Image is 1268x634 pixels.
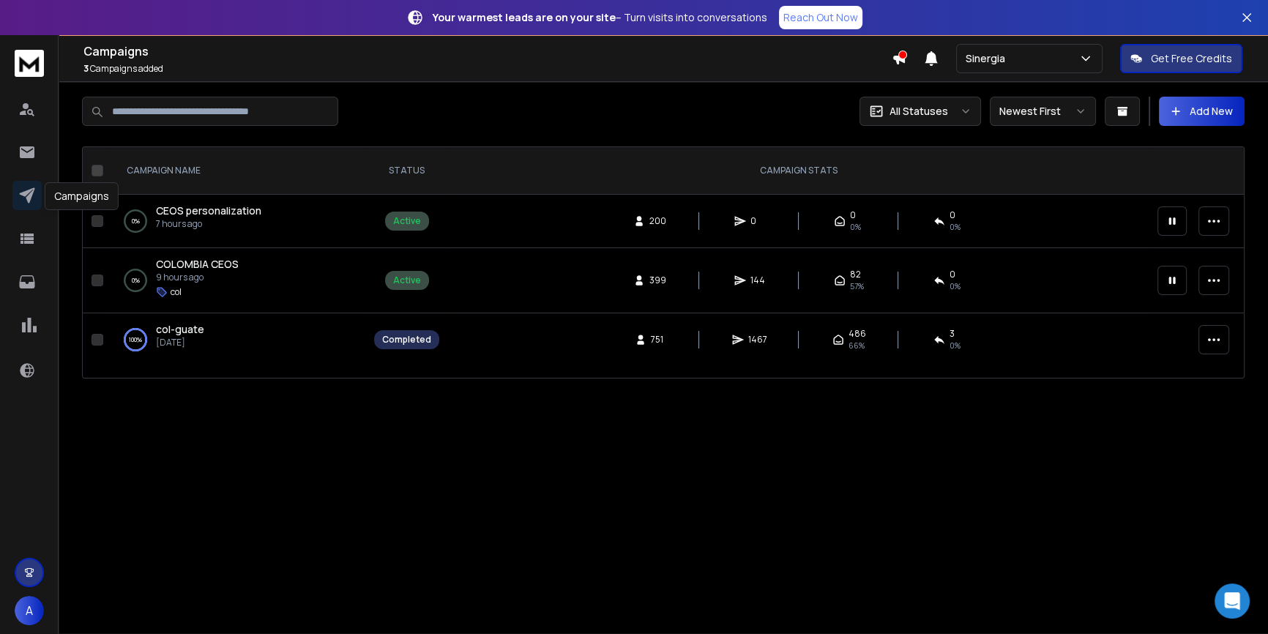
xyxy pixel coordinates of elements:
[890,104,948,119] p: All Statuses
[750,215,765,227] span: 0
[109,195,365,248] td: 0%CEOS personalization7 hours ago
[448,147,1149,195] th: CAMPAIGN STATS
[83,62,89,75] span: 3
[433,10,616,24] strong: Your warmest leads are on your site
[750,275,765,286] span: 144
[649,215,666,227] span: 200
[156,204,261,218] a: CEOS personalization
[393,275,421,286] div: Active
[109,313,365,367] td: 100%col-guate[DATE]
[783,10,858,25] p: Reach Out Now
[1120,44,1242,73] button: Get Free Credits
[109,147,365,195] th: CAMPAIGN NAME
[132,273,140,288] p: 0 %
[649,275,666,286] span: 399
[950,209,955,221] span: 0
[83,63,892,75] p: Campaigns added
[849,340,865,351] span: 66 %
[15,596,44,625] button: A
[950,340,961,351] span: 0 %
[156,322,204,337] a: col-guate
[129,332,142,347] p: 100 %
[779,6,862,29] a: Reach Out Now
[850,280,864,292] span: 57 %
[156,272,239,283] p: 9 hours ago
[132,214,140,228] p: 0 %
[966,51,1011,66] p: Sinergia
[433,10,767,25] p: – Turn visits into conversations
[950,221,961,233] span: 0%
[850,269,861,280] span: 82
[850,209,856,221] span: 0
[83,42,892,60] h1: Campaigns
[45,182,119,210] div: Campaigns
[950,280,961,292] span: 0 %
[156,322,204,336] span: col-guate
[950,269,955,280] span: 0
[1151,51,1232,66] p: Get Free Credits
[1215,583,1250,619] div: Open Intercom Messenger
[365,147,448,195] th: STATUS
[156,337,204,348] p: [DATE]
[109,248,365,313] td: 0%COLOMBIA CEOS9 hours agocol
[156,218,261,230] p: 7 hours ago
[748,334,767,346] span: 1467
[393,215,421,227] div: Active
[651,334,665,346] span: 751
[15,50,44,77] img: logo
[156,204,261,217] span: CEOS personalization
[156,257,239,272] a: COLOMBIA CEOS
[1159,97,1245,126] button: Add New
[171,286,182,298] p: col
[950,328,955,340] span: 3
[850,221,861,233] span: 0%
[990,97,1096,126] button: Newest First
[382,334,431,346] div: Completed
[849,328,866,340] span: 486
[156,257,239,271] span: COLOMBIA CEOS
